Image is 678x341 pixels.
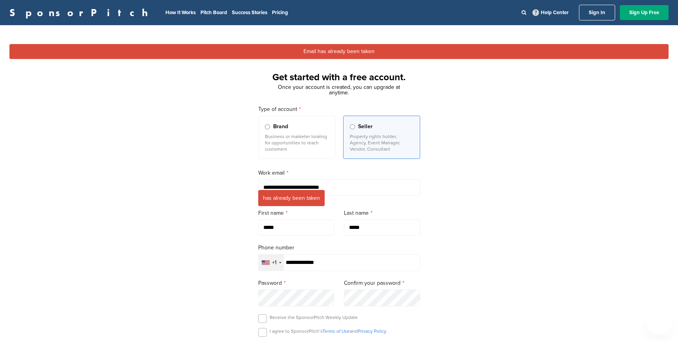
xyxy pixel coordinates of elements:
[273,122,288,131] span: Brand
[165,9,196,16] a: How It Works
[270,328,386,334] p: I agree to SponsorPitch’s and
[9,44,669,59] div: Email has already been taken
[350,124,355,129] input: Seller Property rights holder, Agency, Event Manager, Vendor, Consultant
[9,7,153,18] a: SponsorPitch
[259,254,284,271] div: Selected country
[647,310,672,335] iframe: Button to launch messaging window
[265,133,329,152] p: Business or marketer looking for opportunities to reach customers
[258,209,334,218] label: First name
[258,279,334,288] label: Password
[344,209,420,218] label: Last name
[358,328,386,334] a: Privacy Policy
[272,9,288,16] a: Pricing
[258,169,420,177] label: Work email
[200,9,227,16] a: Pitch Board
[344,279,420,288] label: Confirm your password
[531,8,570,17] a: Help Center
[322,328,350,334] a: Terms of Use
[258,243,420,252] label: Phone number
[249,70,430,85] h1: Get started with a free account.
[258,105,420,114] label: Type of account
[350,133,413,152] p: Property rights holder, Agency, Event Manager, Vendor, Consultant
[278,84,400,96] span: Once your account is created, you can upgrade at anytime.
[265,124,270,129] input: Brand Business or marketer looking for opportunities to reach customers
[358,122,373,131] span: Seller
[579,5,615,20] a: Sign In
[232,9,267,16] a: Success Stories
[620,5,669,20] a: Sign Up Free
[258,190,325,206] span: has already been taken
[270,314,358,321] p: Receive the SponsorPitch Weekly Update
[272,260,277,265] div: +1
